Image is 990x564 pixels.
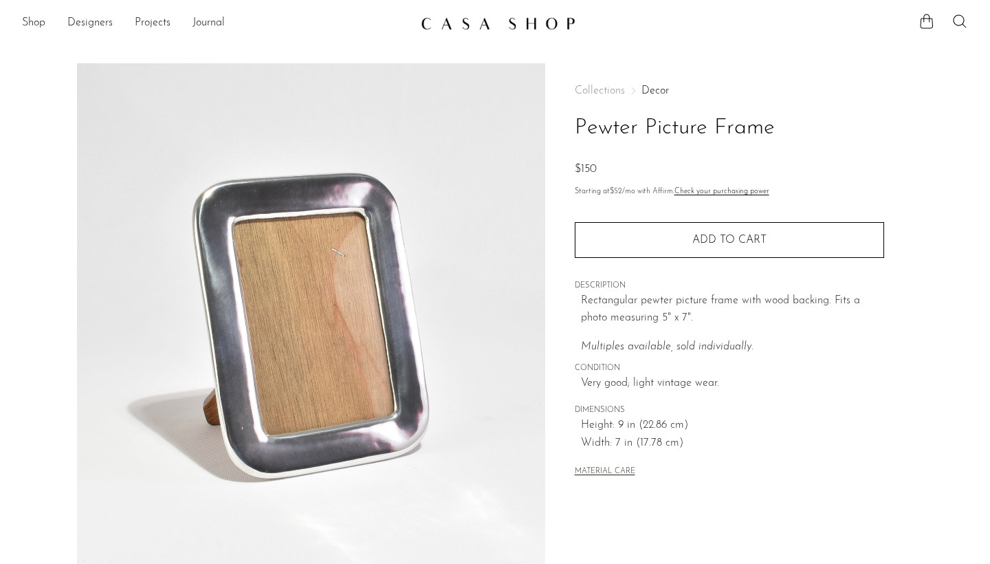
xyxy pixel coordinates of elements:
[641,85,669,96] a: Decor
[575,85,884,96] nav: Breadcrumbs
[581,375,884,393] span: Very good; light vintage wear.
[575,164,597,175] span: $150
[192,14,225,32] a: Journal
[575,362,884,375] span: CONDITION
[581,417,884,435] span: Height: 9 in (22.86 cm)
[575,85,625,96] span: Collections
[581,295,831,306] span: Rectangular pewter picture frame with wood backing.
[575,404,884,417] span: DIMENSIONS
[22,12,410,35] nav: Desktop navigation
[581,341,753,352] em: Multiples available, sold individually.
[67,14,113,32] a: Designers
[22,14,45,32] a: Shop
[575,186,884,198] p: Starting at /mo with Affirm.
[674,188,769,195] a: Check your purchasing power - Learn more about Affirm Financing (opens in modal)
[575,467,635,477] button: MATERIAL CARE
[581,435,884,453] span: Width: 7 in (17.78 cm)
[135,14,170,32] a: Projects
[575,111,884,146] h1: Pewter Picture Frame
[575,280,884,292] span: DESCRIPTION
[575,222,884,258] button: Add to cart
[610,188,622,195] span: $52
[22,12,410,35] ul: NEW HEADER MENU
[692,235,767,246] span: Add to cart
